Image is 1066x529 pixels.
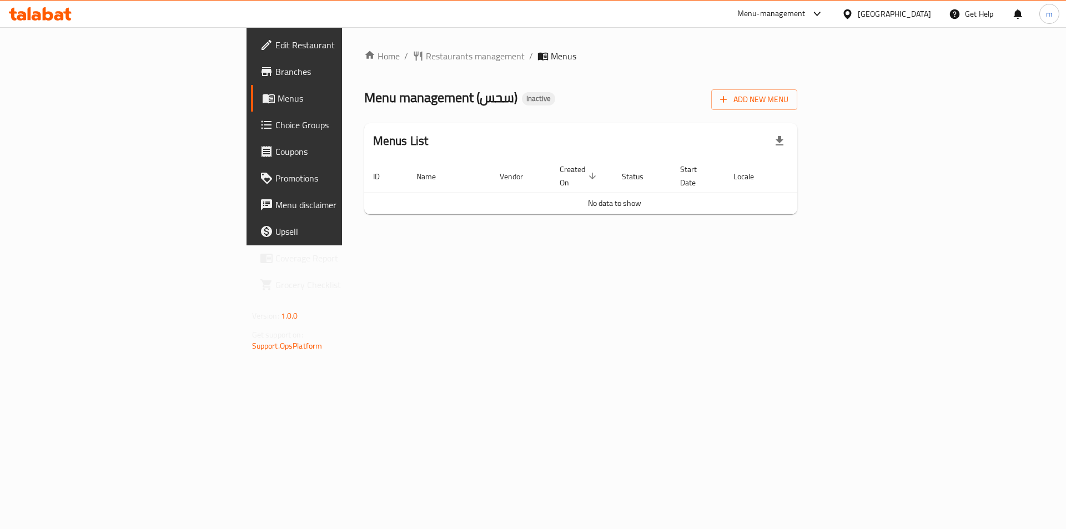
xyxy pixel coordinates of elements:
[251,245,425,271] a: Coverage Report
[275,118,416,132] span: Choice Groups
[522,94,555,103] span: Inactive
[588,196,641,210] span: No data to show
[426,49,525,63] span: Restaurants management
[252,309,279,323] span: Version:
[522,92,555,105] div: Inactive
[364,159,865,214] table: enhanced table
[275,65,416,78] span: Branches
[275,278,416,291] span: Grocery Checklist
[782,159,865,193] th: Actions
[278,92,416,105] span: Menus
[275,38,416,52] span: Edit Restaurant
[364,49,798,63] nav: breadcrumb
[560,163,600,189] span: Created On
[275,198,416,211] span: Menu disclaimer
[275,251,416,265] span: Coverage Report
[500,170,537,183] span: Vendor
[1046,8,1053,20] span: m
[529,49,533,63] li: /
[251,112,425,138] a: Choice Groups
[251,32,425,58] a: Edit Restaurant
[413,49,525,63] a: Restaurants management
[364,85,517,110] span: Menu management ( سحس )
[680,163,711,189] span: Start Date
[551,49,576,63] span: Menus
[275,225,416,238] span: Upsell
[373,170,394,183] span: ID
[251,138,425,165] a: Coupons
[766,128,793,154] div: Export file
[275,172,416,185] span: Promotions
[416,170,450,183] span: Name
[251,271,425,298] a: Grocery Checklist
[251,165,425,192] a: Promotions
[251,58,425,85] a: Branches
[281,309,298,323] span: 1.0.0
[275,145,416,158] span: Coupons
[720,93,788,107] span: Add New Menu
[711,89,797,110] button: Add New Menu
[251,218,425,245] a: Upsell
[858,8,931,20] div: [GEOGRAPHIC_DATA]
[252,328,303,342] span: Get support on:
[251,85,425,112] a: Menus
[373,133,429,149] h2: Menus List
[733,170,768,183] span: Locale
[622,170,658,183] span: Status
[737,7,806,21] div: Menu-management
[252,339,323,353] a: Support.OpsPlatform
[251,192,425,218] a: Menu disclaimer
